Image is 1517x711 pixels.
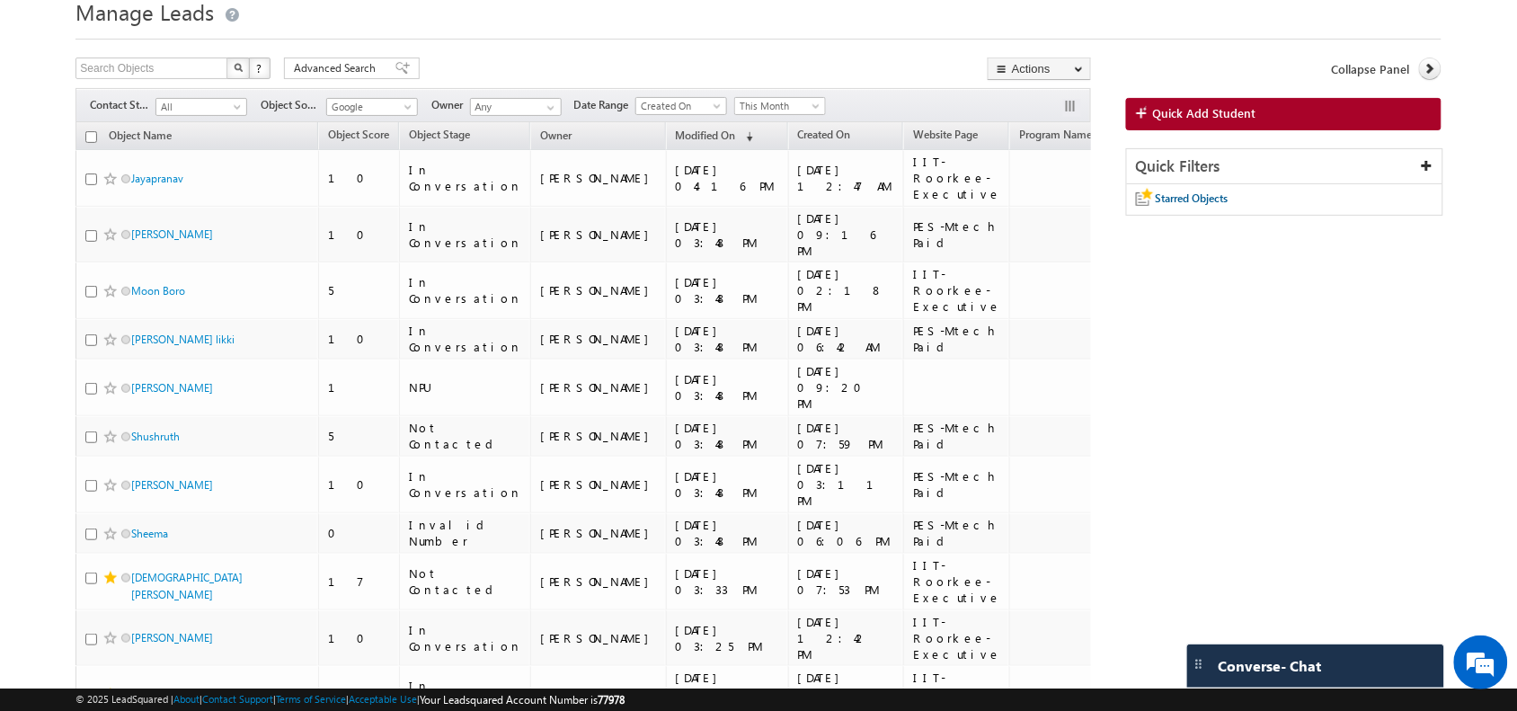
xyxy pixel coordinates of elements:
div: [DATE] 06:06 PM [798,517,896,549]
div: In Conversation [409,323,522,355]
span: Quick Add Student [1153,105,1256,121]
div: [DATE] 07:53 PM [798,565,896,598]
a: Program Name [1010,125,1101,148]
a: Acceptable Use [349,693,417,705]
span: © 2025 LeadSquared | | | | | [75,691,625,708]
div: 5 [328,428,391,444]
div: Not Contacted [409,565,522,598]
div: [DATE] 03:48 PM [676,274,780,307]
input: Type to Search [470,98,562,116]
div: [DATE] 03:25 PM [676,622,780,654]
span: Object Source [261,97,326,113]
a: Quick Add Student [1126,98,1442,130]
span: ? [256,60,264,76]
button: Actions [988,58,1091,80]
div: [DATE] 12:42 PM [798,614,896,662]
div: [PERSON_NAME] [540,573,658,590]
a: [PERSON_NAME] [131,688,213,701]
div: PES-Mtech Paid [913,420,1001,452]
a: Object Stage [400,125,479,148]
span: Owner [431,97,470,113]
div: [DATE] 06:42 AM [798,323,896,355]
div: [DATE] 03:11 PM [798,460,896,509]
div: [DATE] 03:48 PM [676,420,780,452]
div: 0 [328,525,391,541]
div: 5 [328,282,391,298]
div: 10 [328,630,391,646]
div: [PERSON_NAME] [540,686,658,702]
div: [PERSON_NAME] [540,170,658,186]
div: 10 [328,476,391,493]
a: [PERSON_NAME] [131,631,213,644]
textarea: Type your message and hit 'Enter' [23,166,328,538]
a: About [173,693,200,705]
span: Converse - Chat [1219,658,1322,674]
div: [PERSON_NAME] [540,227,658,243]
a: Modified On (sorted descending) [667,125,762,148]
div: Quick Filters [1127,149,1442,184]
div: Minimize live chat window [295,9,338,52]
div: 10 [328,686,391,702]
a: Created On [789,125,860,148]
div: [DATE] 04:16 PM [676,162,780,194]
img: Search [234,63,243,72]
a: This Month [734,97,826,115]
div: [PERSON_NAME] [540,379,658,395]
a: [PERSON_NAME] [131,227,213,241]
div: [PERSON_NAME] [540,428,658,444]
span: Created On [636,98,722,114]
div: [DATE] 03:33 PM [676,565,780,598]
a: Website Page [904,125,987,148]
span: Advanced Search [294,60,381,76]
a: [PERSON_NAME] [131,478,213,492]
span: Website Page [913,128,978,141]
a: Created On [635,97,727,115]
a: Object Name [100,126,181,149]
div: 10 [328,170,391,186]
span: Date Range [573,97,635,113]
div: [PERSON_NAME] [540,525,658,541]
a: Contact Support [202,693,273,705]
a: Sheema [131,527,168,540]
div: PES-Mtech Paid [913,468,1001,501]
span: Owner [540,129,572,142]
img: d_60004797649_company_0_60004797649 [31,94,75,118]
span: Object Score [328,128,389,141]
span: (sorted descending) [739,129,753,144]
em: Start Chat [244,554,326,578]
a: [PERSON_NAME] [131,381,213,395]
div: 1 [328,379,391,395]
div: PES-Mtech Paid [913,517,1001,549]
div: IIT-Roorkee-Executive [913,557,1001,606]
span: Modified On [676,129,736,142]
div: Not Contacted [409,420,522,452]
div: [PERSON_NAME] [540,331,658,347]
div: 17 [328,573,391,590]
a: Show All Items [537,99,560,117]
a: Terms of Service [276,693,346,705]
a: Shushruth [131,430,180,443]
div: In Conversation [409,468,522,501]
div: In Conversation [409,622,522,654]
a: [PERSON_NAME] likki [131,333,235,346]
div: PES-Mtech Paid [913,323,1001,355]
div: IIT-Roorkee-Executive [913,614,1001,662]
span: Program Name [1019,128,1092,141]
a: [DEMOGRAPHIC_DATA][PERSON_NAME] [131,571,243,601]
div: In Conversation [409,218,522,251]
div: [DATE] 02:18 PM [798,266,896,315]
a: Jayapranav [131,172,183,185]
div: [PERSON_NAME] [540,630,658,646]
div: [PERSON_NAME] [540,476,658,493]
div: [DATE] 03:48 PM [676,468,780,501]
span: 77978 [598,693,625,707]
div: [DATE] 03:48 PM [676,218,780,251]
div: [DATE] 09:20 PM [798,363,896,412]
div: 10 [328,331,391,347]
input: Check all records [85,131,97,143]
div: Invalid Number [409,517,522,549]
div: [DATE] 12:47 AM [798,162,896,194]
span: Google [327,99,413,115]
a: Object Score [319,125,398,148]
div: 10 [328,227,391,243]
